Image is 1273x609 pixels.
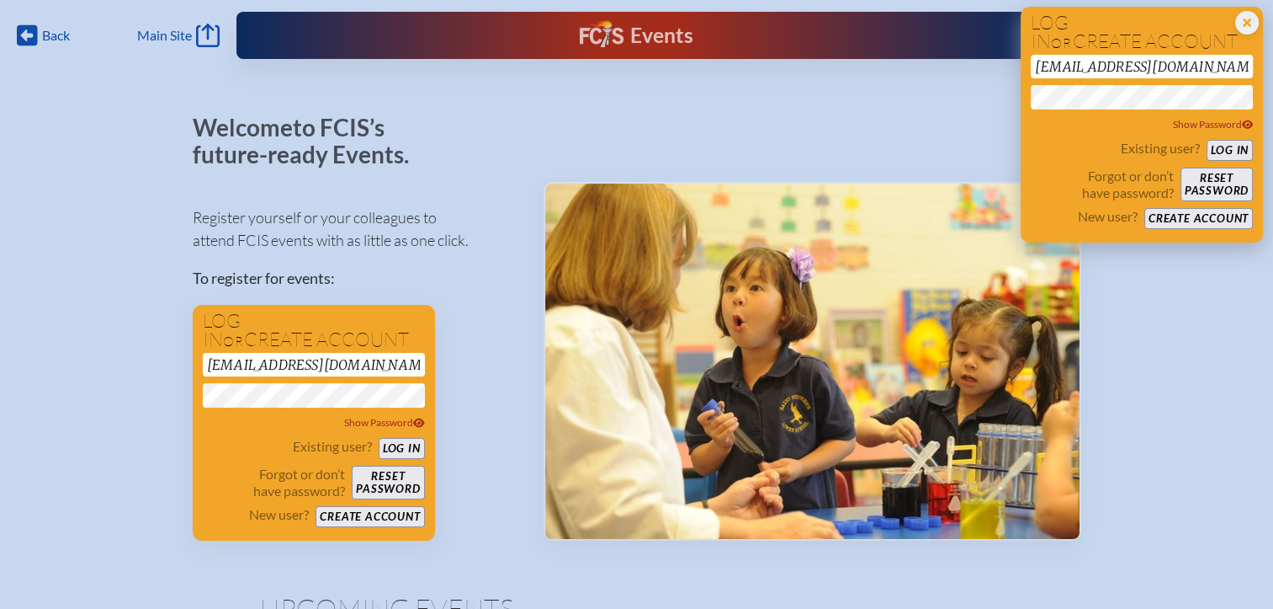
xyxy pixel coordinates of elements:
[1121,140,1200,157] p: Existing user?
[137,24,220,47] a: Main Site
[1207,140,1253,161] button: Log in
[1031,13,1253,51] h1: Log in create account
[223,333,244,350] span: or
[1031,168,1174,201] p: Forgot or don’t have password?
[545,184,1079,539] img: Events
[203,312,425,350] h1: Log in create account
[316,506,424,527] button: Create account
[344,416,425,429] span: Show Password
[464,20,809,51] div: FCIS Events — Future ready
[293,438,372,455] p: Existing user?
[1078,208,1138,225] p: New user?
[1051,35,1072,51] span: or
[1031,55,1253,78] input: Email
[1144,208,1253,229] button: Create account
[203,466,346,499] p: Forgot or don’t have password?
[203,353,425,377] input: Email
[1173,118,1254,131] span: Show Password
[193,267,517,290] p: To register for events:
[352,466,424,499] button: Resetpassword
[137,27,192,44] span: Main Site
[42,27,70,44] span: Back
[379,438,425,459] button: Log in
[193,206,517,252] p: Register yourself or your colleagues to attend FCIS events with as little as one click.
[1180,168,1253,201] button: Resetpassword
[249,506,309,523] p: New user?
[193,115,428,168] p: Welcome to FCIS’s future-ready Events.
